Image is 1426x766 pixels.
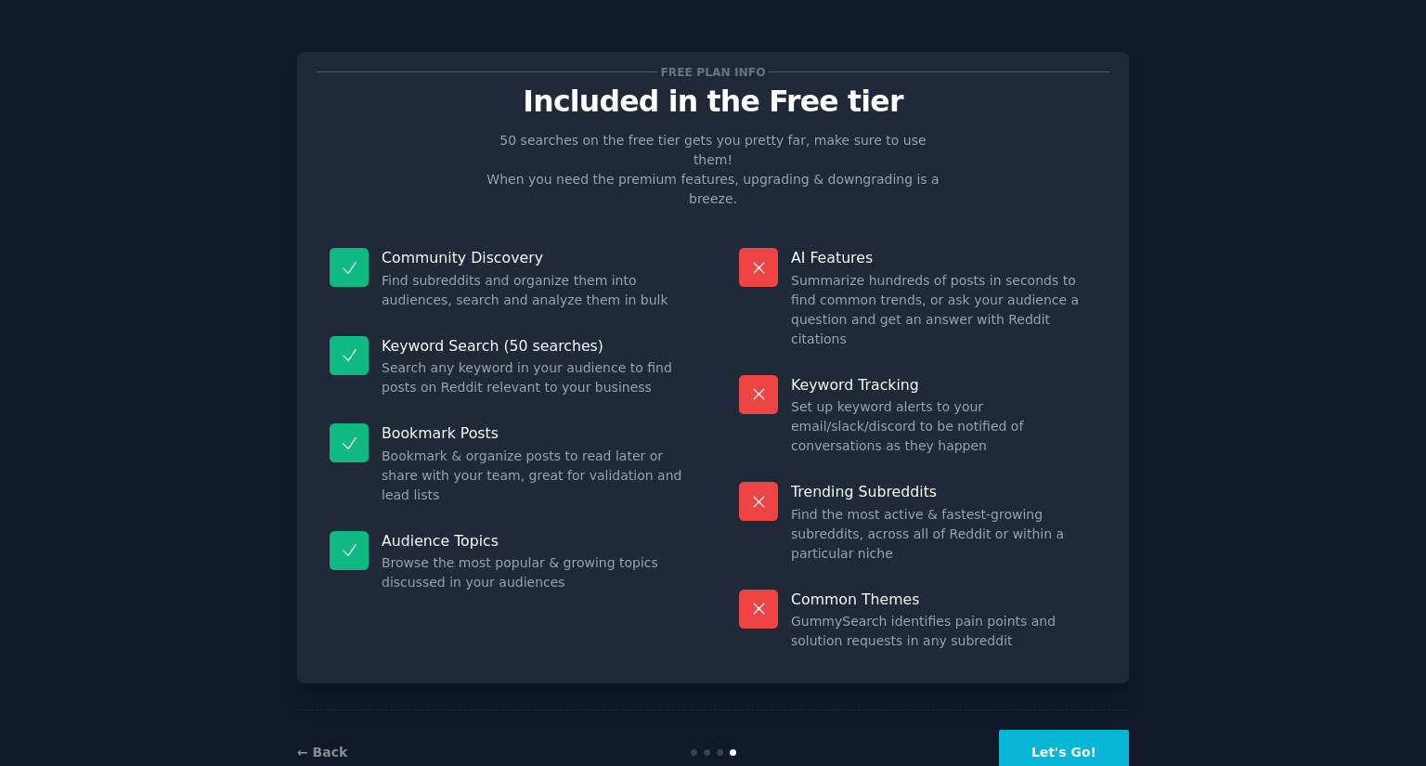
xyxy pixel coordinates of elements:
[382,423,687,443] p: Bookmark Posts
[382,271,687,310] dd: Find subreddits and organize them into audiences, search and analyze them in bulk
[382,447,687,505] dd: Bookmark & organize posts to read later or share with your team, great for validation and lead lists
[791,375,1096,395] p: Keyword Tracking
[791,397,1096,456] dd: Set up keyword alerts to your email/slack/discord to be notified of conversations as they happen
[382,531,687,551] p: Audience Topics
[297,745,347,760] a: ← Back
[791,482,1096,501] p: Trending Subreddits
[382,358,687,397] dd: Search any keyword in your audience to find posts on Reddit relevant to your business
[791,590,1096,609] p: Common Themes
[479,131,947,209] p: 50 searches on the free tier gets you pretty far, make sure to use them! When you need the premiu...
[791,248,1096,267] p: AI Features
[791,612,1096,651] dd: GummySearch identifies pain points and solution requests in any subreddit
[317,85,1109,118] p: Included in the Free tier
[657,62,769,82] span: Free plan info
[382,553,687,592] dd: Browse the most popular & growing topics discussed in your audiences
[382,336,687,356] p: Keyword Search (50 searches)
[382,248,687,267] p: Community Discovery
[791,271,1096,349] dd: Summarize hundreds of posts in seconds to find common trends, or ask your audience a question and...
[791,505,1096,564] dd: Find the most active & fastest-growing subreddits, across all of Reddit or within a particular niche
